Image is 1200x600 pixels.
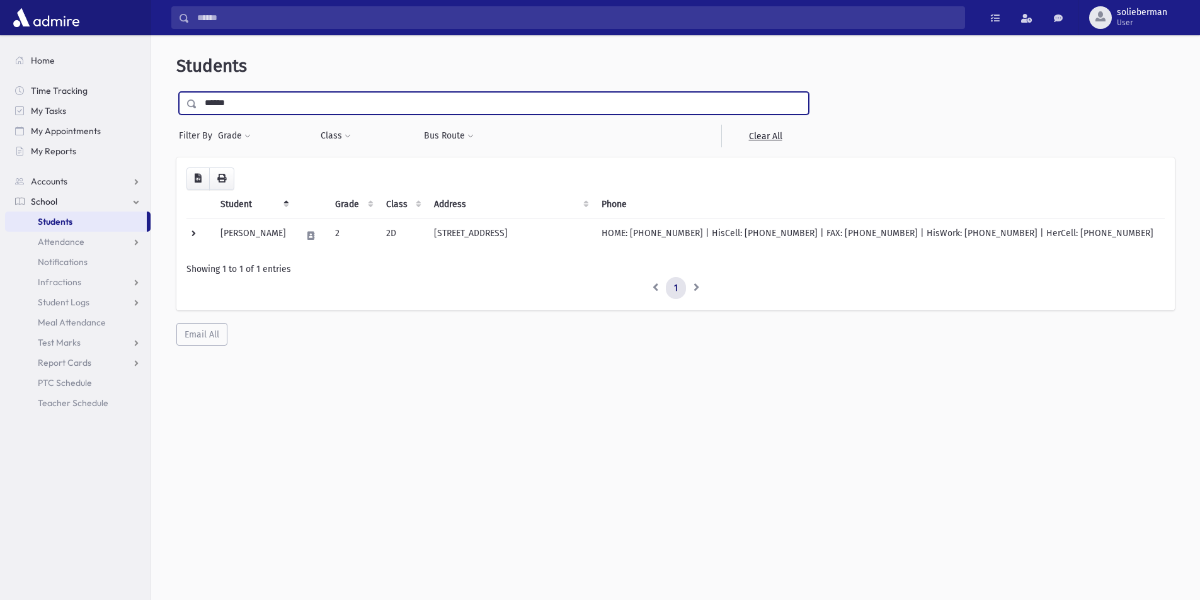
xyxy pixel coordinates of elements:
a: School [5,191,151,212]
a: Teacher Schedule [5,393,151,413]
span: School [31,196,57,207]
span: Teacher Schedule [38,397,108,409]
a: Students [5,212,147,232]
a: Notifications [5,252,151,272]
button: Bus Route [423,125,474,147]
a: Meal Attendance [5,312,151,332]
td: 2 [328,218,379,252]
span: Filter By [179,129,217,142]
a: PTC Schedule [5,373,151,393]
div: Showing 1 to 1 of 1 entries [186,263,1165,276]
span: Notifications [38,256,88,268]
span: My Tasks [31,105,66,116]
button: Class [320,125,351,147]
span: Students [38,216,72,227]
span: Students [176,55,247,76]
a: Infractions [5,272,151,292]
th: Grade: activate to sort column ascending [328,190,379,219]
button: CSV [186,167,210,190]
span: User [1117,18,1167,28]
input: Search [190,6,964,29]
span: Test Marks [38,337,81,348]
button: Print [209,167,234,190]
button: Email All [176,323,227,346]
a: Home [5,50,151,71]
a: 1 [666,277,686,300]
span: Attendance [38,236,84,247]
a: Test Marks [5,332,151,353]
span: Meal Attendance [38,317,106,328]
a: Student Logs [5,292,151,312]
a: Clear All [721,125,809,147]
a: Attendance [5,232,151,252]
img: AdmirePro [10,5,83,30]
a: My Reports [5,141,151,161]
td: 2D [379,218,426,252]
td: [STREET_ADDRESS] [426,218,594,252]
button: Grade [217,125,251,147]
a: Time Tracking [5,81,151,101]
span: My Reports [31,145,76,157]
th: Address: activate to sort column ascending [426,190,594,219]
td: HOME: [PHONE_NUMBER] | HisCell: [PHONE_NUMBER] | FAX: [PHONE_NUMBER] | HisWork: [PHONE_NUMBER] | ... [594,218,1165,252]
a: My Tasks [5,101,151,121]
span: solieberman [1117,8,1167,18]
span: PTC Schedule [38,377,92,388]
span: Report Cards [38,357,91,368]
span: Home [31,55,55,66]
span: Time Tracking [31,85,88,96]
a: Accounts [5,171,151,191]
th: Phone [594,190,1165,219]
th: Student: activate to sort column descending [213,190,294,219]
a: Report Cards [5,353,151,373]
span: My Appointments [31,125,101,137]
span: Student Logs [38,297,89,308]
td: [PERSON_NAME] [213,218,294,252]
span: Infractions [38,276,81,288]
a: My Appointments [5,121,151,141]
span: Accounts [31,176,67,187]
th: Class: activate to sort column ascending [379,190,426,219]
